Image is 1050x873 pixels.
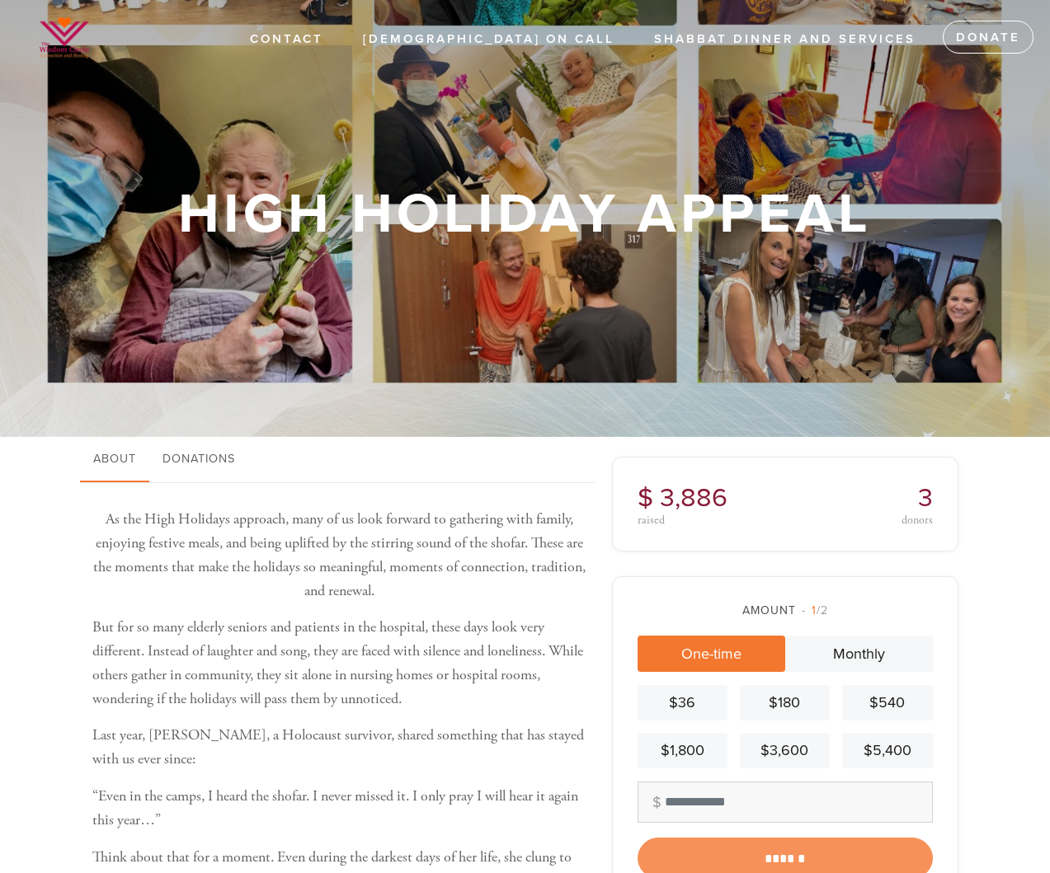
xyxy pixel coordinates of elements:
div: $540 [849,692,925,714]
p: As the High Holidays approach, many of us look forward to gathering with family, enjoying festive... [92,508,587,603]
img: WhatsApp%20Image%202025-03-14%20at%2002.png [25,8,104,68]
span: 1 [812,603,817,617]
a: $36 [638,685,727,720]
p: But for so many elderly seniors and patients in the hospital, these days look very different. Ins... [92,616,587,711]
span: /2 [802,603,828,617]
span: 3,886 [660,482,727,514]
p: Last year, [PERSON_NAME], a Holocaust survivor, shared something that has stayed with us ever since: [92,724,587,772]
div: $36 [644,692,721,714]
p: “Even in the camps, I heard the shofar. I never missed it. I only pray I will hear it again this ... [92,785,587,833]
a: Monthly [785,636,933,672]
div: raised [638,514,780,526]
div: $5,400 [849,739,925,762]
a: [DEMOGRAPHIC_DATA] On Call [351,24,627,55]
a: Shabbat Dinner and Services [642,24,928,55]
div: $3,600 [746,739,823,762]
div: $180 [746,692,823,714]
a: $5,400 [842,733,932,768]
div: Amount [638,602,933,619]
a: $540 [842,685,932,720]
div: $1,800 [644,739,721,762]
a: Contact [238,24,336,55]
a: Donate [943,21,1034,54]
a: $3,600 [740,733,830,768]
h1: High Holiday Appeal [178,188,872,242]
h2: 3 [790,482,933,514]
a: About [80,437,149,483]
a: Donations [149,437,248,483]
a: $1,800 [638,733,727,768]
div: donors [790,514,933,526]
a: $180 [740,685,830,720]
span: $ [638,482,653,514]
a: One-time [638,636,785,672]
